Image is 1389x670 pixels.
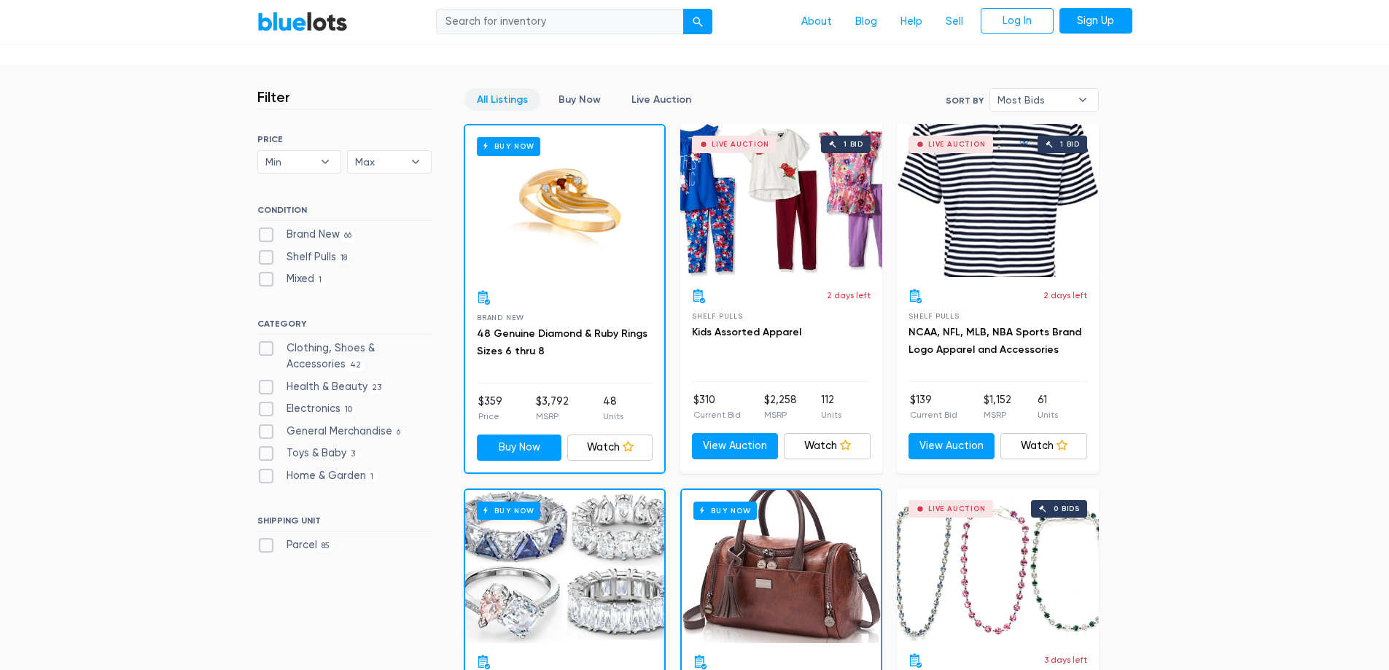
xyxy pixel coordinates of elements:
[909,312,960,320] span: Shelf Pulls
[984,408,1011,421] p: MSRP
[257,227,357,243] label: Brand New
[257,88,290,106] h3: Filter
[889,8,934,36] a: Help
[546,88,613,111] a: Buy Now
[934,8,975,36] a: Sell
[436,9,684,35] input: Search for inventory
[1038,408,1058,421] p: Units
[477,435,562,461] a: Buy Now
[366,471,378,483] span: 1
[314,275,327,287] span: 1
[257,205,432,221] h6: CONDITION
[392,426,405,438] span: 6
[257,424,405,440] label: General Merchandise
[257,319,432,335] h6: CATEGORY
[265,151,314,173] span: Min
[1059,8,1132,34] a: Sign Up
[257,515,432,531] h6: SHIPPING UNIT
[464,88,540,111] a: All Listings
[897,488,1099,642] a: Live Auction 0 bids
[478,410,502,423] p: Price
[619,88,704,111] a: Live Auction
[257,468,378,484] label: Home & Garden
[367,382,386,394] span: 23
[909,433,995,459] a: View Auction
[693,408,741,421] p: Current Bid
[844,141,863,148] div: 1 bid
[1000,433,1087,459] a: Watch
[336,252,352,264] span: 18
[693,502,757,520] h6: Buy Now
[341,404,357,416] span: 10
[928,141,986,148] div: Live Auction
[821,392,841,421] li: 112
[897,124,1099,277] a: Live Auction 1 bid
[1067,89,1098,111] b: ▾
[790,8,844,36] a: About
[910,392,957,421] li: $139
[764,408,797,421] p: MSRP
[536,394,569,423] li: $3,792
[693,392,741,421] li: $310
[257,11,348,32] a: BlueLots
[981,8,1054,34] a: Log In
[477,137,540,155] h6: Buy Now
[257,445,360,461] label: Toys & Baby
[680,124,882,277] a: Live Auction 1 bid
[257,379,386,395] label: Health & Beauty
[465,125,664,278] a: Buy Now
[1043,289,1087,302] p: 2 days left
[1060,141,1080,148] div: 1 bid
[257,537,335,553] label: Parcel
[603,410,623,423] p: Units
[465,490,664,643] a: Buy Now
[257,249,352,265] label: Shelf Pulls
[567,435,653,461] a: Watch
[346,449,360,461] span: 3
[784,433,871,459] a: Watch
[821,408,841,421] p: Units
[346,359,366,371] span: 42
[984,392,1011,421] li: $1,152
[692,433,779,459] a: View Auction
[355,151,403,173] span: Max
[764,392,797,421] li: $2,258
[1044,653,1087,666] p: 3 days left
[536,410,569,423] p: MSRP
[310,151,341,173] b: ▾
[946,94,984,107] label: Sort By
[692,312,743,320] span: Shelf Pulls
[340,230,357,241] span: 66
[928,505,986,513] div: Live Auction
[477,502,540,520] h6: Buy Now
[1038,392,1058,421] li: 61
[692,326,801,338] a: Kids Assorted Apparel
[1054,505,1080,513] div: 0 bids
[257,340,432,372] label: Clothing, Shoes & Accessories
[997,89,1070,111] span: Most Bids
[909,326,1081,356] a: NCAA, NFL, MLB, NBA Sports Brand Logo Apparel and Accessories
[257,401,357,417] label: Electronics
[827,289,871,302] p: 2 days left
[682,490,881,643] a: Buy Now
[712,141,769,148] div: Live Auction
[910,408,957,421] p: Current Bid
[477,313,524,322] span: Brand New
[400,151,431,173] b: ▾
[477,327,647,357] a: 48 Genuine Diamond & Ruby Rings Sizes 6 thru 8
[257,271,327,287] label: Mixed
[478,394,502,423] li: $359
[844,8,889,36] a: Blog
[257,134,432,144] h6: PRICE
[603,394,623,423] li: 48
[317,540,335,552] span: 85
